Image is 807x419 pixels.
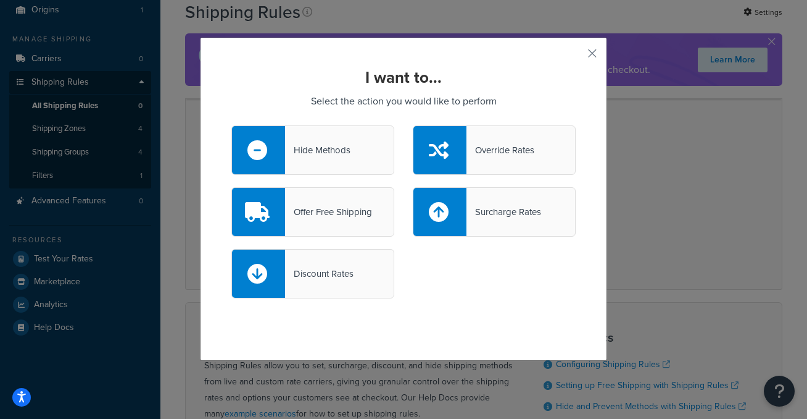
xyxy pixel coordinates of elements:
[285,142,350,159] div: Hide Methods
[285,265,354,282] div: Discount Rates
[466,142,534,159] div: Override Rates
[365,66,442,89] strong: I want to...
[231,93,576,110] p: Select the action you would like to perform
[466,203,541,221] div: Surcharge Rates
[285,203,372,221] div: Offer Free Shipping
